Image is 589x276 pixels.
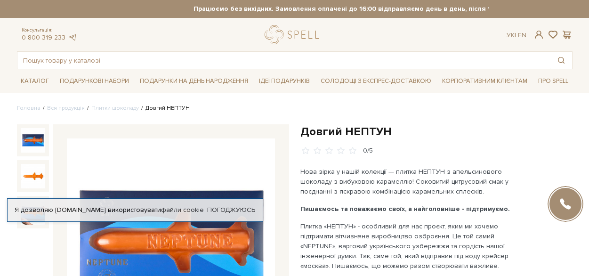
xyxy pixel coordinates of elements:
img: Довгий НЕПТУН [21,164,45,188]
a: telegram [68,33,77,41]
a: Солодощі з експрес-доставкою [317,73,435,89]
span: Про Spell [534,74,572,89]
a: файли cookie [161,206,204,214]
div: Я дозволяю [DOMAIN_NAME] використовувати [8,206,263,214]
a: En [518,31,526,39]
h1: Довгий НЕПТУН [300,124,573,139]
li: Довгий НЕПТУН [139,104,190,113]
span: Консультація: [22,27,77,33]
span: Каталог [17,74,53,89]
div: Ук [507,31,526,40]
a: logo [265,25,323,44]
span: | [515,31,516,39]
span: Подарунки на День народження [136,74,252,89]
div: 0/5 [363,146,373,155]
p: Нова зірка у нашій колекції — плитка НЕПТУН з апельсинового шоколаду з вибуховою карамеллю! Соков... [300,167,521,196]
span: Ідеї подарунків [255,74,314,89]
p: Плитка «НЕПТУН» - особливий для нас проєкт, яким ми хочемо підтримати вітчизняне виробництво озбр... [300,221,521,271]
b: Пишаємось та поважаємо своїх, а найголовніше - підтримуємо. [300,205,510,213]
span: Подарункові набори [56,74,133,89]
a: Корпоративним клієнтам [438,73,531,89]
a: 0 800 319 233 [22,33,65,41]
a: Погоджуюсь [207,206,255,214]
a: Вся продукція [47,105,85,112]
a: Головна [17,105,40,112]
img: Довгий НЕПТУН [21,128,45,153]
button: Пошук товару у каталозі [550,52,572,69]
input: Пошук товару у каталозі [17,52,550,69]
a: Плитки шоколаду [91,105,139,112]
